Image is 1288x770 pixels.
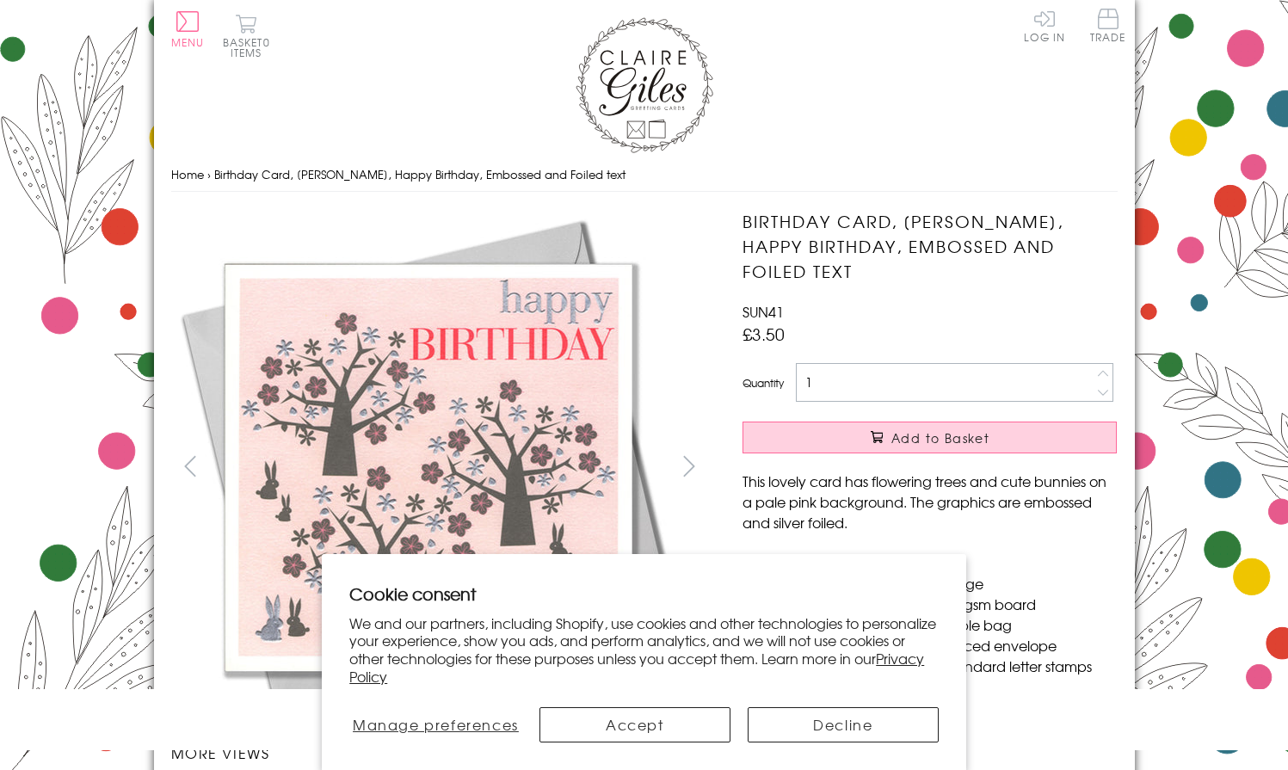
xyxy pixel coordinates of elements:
p: We and our partners, including Shopify, use cookies and other technologies to personalize your ex... [349,614,939,686]
a: Log In [1024,9,1065,42]
span: Trade [1090,9,1126,42]
a: Trade [1090,9,1126,46]
button: Basket0 items [223,14,270,58]
label: Quantity [743,375,784,391]
button: Decline [748,707,939,742]
span: Menu [171,34,205,50]
span: Add to Basket [891,429,989,447]
span: SUN41 [743,301,784,322]
button: Menu [171,11,205,47]
button: Accept [539,707,730,742]
p: This lovely card has flowering trees and cute bunnies on a pale pink background. The graphics are... [743,471,1117,533]
li: Dimensions: 150mm x 150mm [760,552,1117,573]
h1: Birthday Card, [PERSON_NAME], Happy Birthday, Embossed and Foiled text [743,209,1117,283]
img: Birthday Card, Bunnies, Happy Birthday, Embossed and Foiled text [170,209,687,725]
a: Home [171,166,204,182]
button: next [669,447,708,485]
img: Birthday Card, Bunnies, Happy Birthday, Embossed and Foiled text [708,209,1224,725]
button: Manage preferences [349,707,521,742]
button: Add to Basket [743,422,1117,453]
a: Privacy Policy [349,648,924,687]
img: Claire Giles Greetings Cards [576,17,713,153]
span: £3.50 [743,322,785,346]
h2: Cookie consent [349,582,939,606]
h3: More views [171,742,709,763]
span: Birthday Card, [PERSON_NAME], Happy Birthday, Embossed and Foiled text [214,166,626,182]
nav: breadcrumbs [171,157,1118,193]
span: › [207,166,211,182]
span: 0 items [231,34,270,60]
button: prev [171,447,210,485]
span: Manage preferences [353,714,519,735]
